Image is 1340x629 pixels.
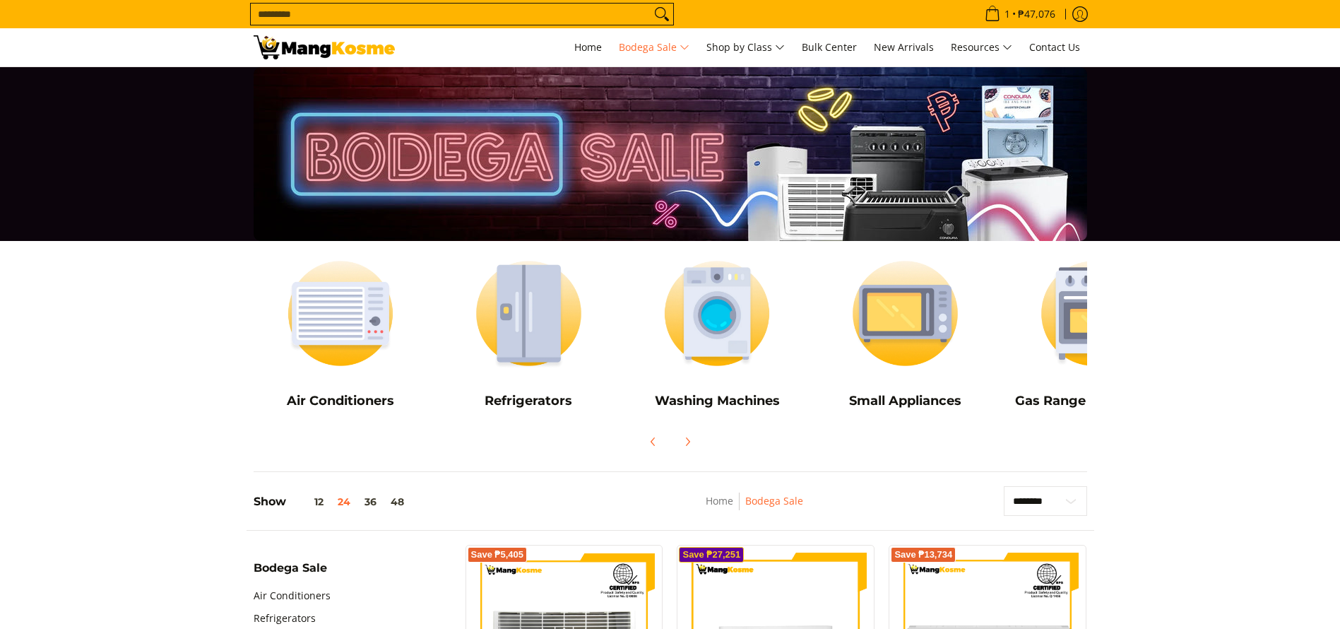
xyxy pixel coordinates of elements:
a: Contact Us [1022,28,1087,66]
a: Washing Machines Washing Machines [630,248,805,419]
button: 48 [384,496,411,507]
h5: Air Conditioners [254,393,428,409]
img: Bodega Sale l Mang Kosme: Cost-Efficient &amp; Quality Home Appliances [254,35,395,59]
h5: Small Appliances [818,393,992,409]
img: Cookers [1007,248,1181,379]
a: Resources [944,28,1019,66]
a: Home [706,494,733,507]
img: Washing Machines [630,248,805,379]
nav: Main Menu [409,28,1087,66]
a: Cookers Gas Range and Cookers [1007,248,1181,419]
span: Home [574,40,602,54]
a: Home [567,28,609,66]
a: New Arrivals [867,28,941,66]
span: Bodega Sale [254,563,327,574]
span: • [980,6,1060,22]
span: Save ₱13,734 [894,551,952,559]
h5: Refrigerators [441,393,616,409]
a: Bodega Sale [745,494,803,507]
img: Air Conditioners [254,248,428,379]
button: 24 [331,496,357,507]
img: Refrigerators [441,248,616,379]
h5: Washing Machines [630,393,805,409]
span: New Arrivals [874,40,934,54]
a: Air Conditioners Air Conditioners [254,248,428,419]
span: Save ₱27,251 [682,551,740,559]
span: Contact Us [1029,40,1080,54]
a: Small Appliances Small Appliances [818,248,992,419]
a: Shop by Class [699,28,792,66]
h5: Show [254,495,411,509]
img: Small Appliances [818,248,992,379]
span: Bodega Sale [619,39,689,57]
button: 36 [357,496,384,507]
a: Bodega Sale [612,28,696,66]
h5: Gas Range and Cookers [1007,393,1181,409]
span: Shop by Class [706,39,785,57]
button: Previous [638,426,669,457]
a: Bulk Center [795,28,864,66]
button: Search [651,4,673,25]
span: Bulk Center [802,40,857,54]
a: Refrigerators Refrigerators [441,248,616,419]
span: Resources [951,39,1012,57]
span: Save ₱5,405 [471,551,524,559]
span: ₱47,076 [1016,9,1057,19]
button: Next [672,426,703,457]
nav: Breadcrumbs [612,493,898,524]
span: 1 [1002,9,1012,19]
a: Air Conditioners [254,584,331,607]
button: 12 [286,496,331,507]
summary: Open [254,563,327,584]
